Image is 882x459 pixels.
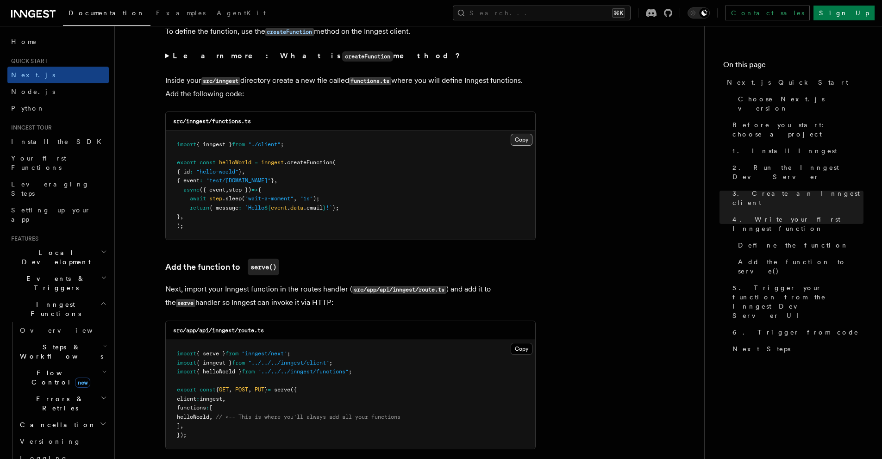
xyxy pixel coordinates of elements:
[281,141,284,148] span: ;
[258,368,349,375] span: "../../../inngest/functions"
[225,350,238,357] span: from
[200,159,216,166] span: const
[165,283,536,310] p: Next, import your Inngest function in the routes handler ( ) and add it to the handler so Inngest...
[200,186,225,193] span: ({ event
[177,360,196,366] span: import
[165,25,536,38] p: To define the function, use the method on the Inngest client.
[248,386,251,393] span: ,
[255,159,258,166] span: =
[265,27,314,36] a: createFunction
[209,404,213,411] span: [
[190,205,209,211] span: return
[180,213,183,220] span: ,
[287,350,290,357] span: ;
[75,378,90,388] span: new
[20,327,115,334] span: Overview
[265,28,314,36] code: createFunction
[7,83,109,100] a: Node.js
[729,341,863,357] a: Next Steps
[242,195,245,202] span: (
[16,420,96,429] span: Cancellation
[201,77,240,85] code: src/inngest
[352,286,446,294] code: src/app/api/inngest/route.ts
[248,360,329,366] span: "../../../inngest/client"
[511,343,532,355] button: Copy
[211,3,271,25] a: AgentKit
[217,9,266,17] span: AgentKit
[180,422,183,429] span: ,
[329,360,332,366] span: ;
[813,6,875,20] a: Sign Up
[177,141,196,148] span: import
[7,244,109,270] button: Local Development
[294,195,297,202] span: ,
[196,168,238,175] span: "hello-world"
[156,9,206,17] span: Examples
[453,6,631,20] button: Search...⌘K
[200,386,216,393] span: const
[16,365,109,391] button: Flow Controlnew
[251,186,258,193] span: =>
[16,433,109,450] a: Versioning
[7,100,109,117] a: Python
[173,118,251,124] code: src/inngest/functions.ts
[177,368,196,375] span: import
[732,189,863,207] span: 3. Create an Inngest client
[69,9,145,17] span: Documentation
[332,159,336,166] span: (
[229,386,232,393] span: ,
[165,259,279,275] a: Add the function toserve()
[177,396,196,402] span: client
[729,185,863,211] a: 3. Create an Inngest client
[274,386,290,393] span: serve
[219,159,251,166] span: helloWorld
[206,404,209,411] span: :
[732,146,837,155] span: 1. Install Inngest
[11,37,37,46] span: Home
[271,205,287,211] span: event
[16,339,109,365] button: Steps & Workflows
[323,205,326,211] span: }
[16,368,102,387] span: Flow Control
[258,186,261,193] span: {
[176,299,195,307] code: serve
[727,78,848,87] span: Next.js Quick Start
[16,391,109,416] button: Errors & Retries
[7,124,52,131] span: Inngest tour
[150,3,211,25] a: Examples
[264,386,268,393] span: }
[242,350,287,357] span: "inngest/next"
[7,235,38,242] span: Features
[196,141,232,148] span: { inngest }
[190,195,206,202] span: await
[303,205,323,211] span: .email
[287,205,290,211] span: .
[342,51,393,62] code: createFunction
[11,180,89,197] span: Leveraging Steps
[738,94,863,113] span: Choose Next.js version
[238,168,242,175] span: }
[177,404,206,411] span: functions
[177,213,180,220] span: }
[732,328,859,337] span: 6. Trigger from code
[732,215,863,233] span: 4. Write your first Inngest function
[290,205,303,211] span: data
[349,368,352,375] span: ;
[290,386,297,393] span: ({
[209,205,238,211] span: { message
[209,414,213,420] span: ,
[274,177,277,184] span: ,
[238,205,242,211] span: :
[729,324,863,341] a: 6. Trigger from code
[723,74,863,91] a: Next.js Quick Start
[729,159,863,185] a: 2. Run the Inngest Dev Server
[177,414,209,420] span: helloWorld
[7,296,109,322] button: Inngest Functions
[7,270,109,296] button: Events & Triggers
[271,177,274,184] span: }
[242,168,245,175] span: ,
[255,386,264,393] span: PUT
[734,91,863,117] a: Choose Next.js version
[196,368,242,375] span: { helloWorld }
[232,360,245,366] span: from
